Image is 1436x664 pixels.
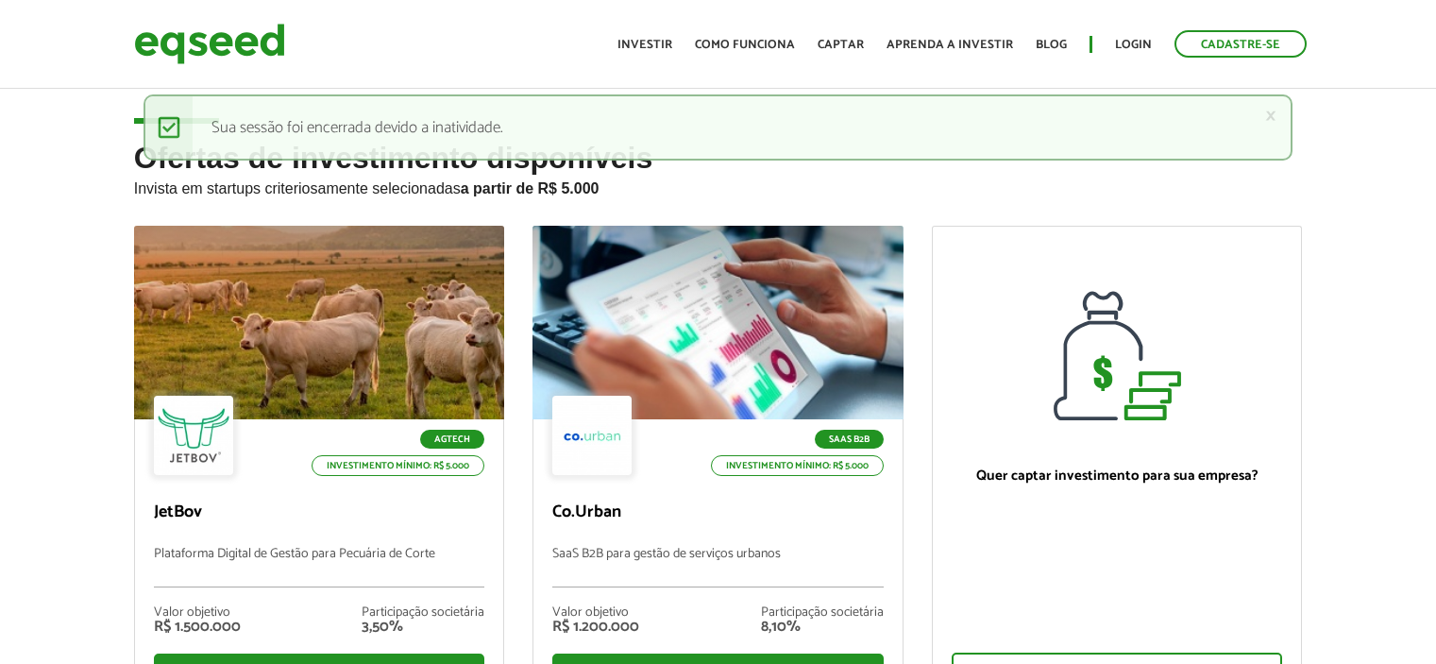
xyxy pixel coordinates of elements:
[711,455,884,476] p: Investimento mínimo: R$ 5.000
[144,94,1292,161] div: Sua sessão foi encerrada devido a inatividade.
[761,620,884,635] div: 8,10%
[461,180,600,196] strong: a partir de R$ 5.000
[761,606,884,620] div: Participação societária
[552,606,639,620] div: Valor objetivo
[362,620,484,635] div: 3,50%
[1265,106,1276,126] a: ×
[362,606,484,620] div: Participação societária
[1115,39,1152,51] a: Login
[1174,30,1307,58] a: Cadastre-se
[617,39,672,51] a: Investir
[134,175,1303,197] p: Invista em startups criteriosamente selecionadas
[552,547,884,587] p: SaaS B2B para gestão de serviços urbanos
[312,455,484,476] p: Investimento mínimo: R$ 5.000
[695,39,795,51] a: Como funciona
[818,39,864,51] a: Captar
[134,142,1303,226] h2: Ofertas de investimento disponíveis
[552,620,639,635] div: R$ 1.200.000
[154,606,241,620] div: Valor objetivo
[154,620,241,635] div: R$ 1.500.000
[952,468,1283,485] p: Quer captar investimento para sua empresa?
[154,547,485,587] p: Plataforma Digital de Gestão para Pecuária de Corte
[552,502,884,523] p: Co.Urban
[887,39,1013,51] a: Aprenda a investir
[815,430,884,449] p: SaaS B2B
[154,502,485,523] p: JetBov
[1036,39,1067,51] a: Blog
[420,430,484,449] p: Agtech
[134,19,285,69] img: EqSeed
